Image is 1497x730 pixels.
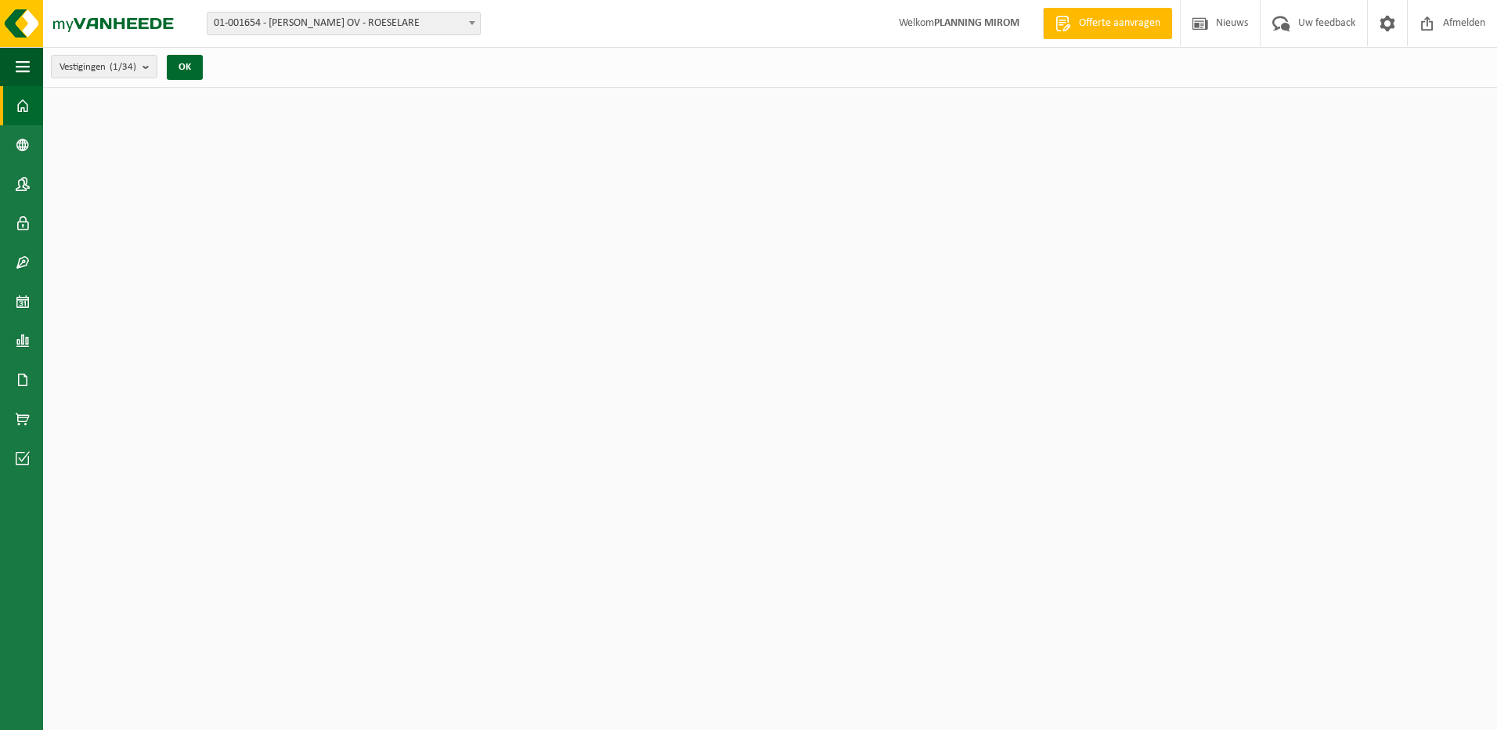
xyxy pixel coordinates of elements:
[934,17,1019,29] strong: PLANNING MIROM
[1075,16,1164,31] span: Offerte aanvragen
[167,55,203,80] button: OK
[207,13,480,34] span: 01-001654 - MIROM ROESELARE OV - ROESELARE
[1043,8,1172,39] a: Offerte aanvragen
[51,55,157,78] button: Vestigingen(1/34)
[207,12,481,35] span: 01-001654 - MIROM ROESELARE OV - ROESELARE
[110,62,136,72] count: (1/34)
[60,56,136,79] span: Vestigingen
